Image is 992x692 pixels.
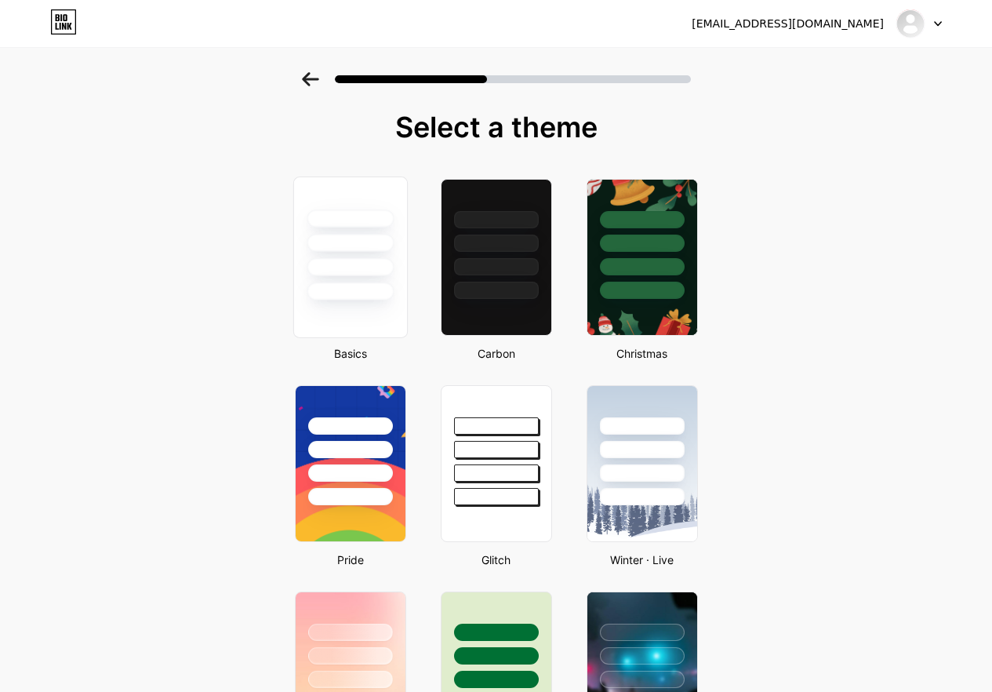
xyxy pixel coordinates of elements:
div: Basics [290,345,411,362]
div: [EMAIL_ADDRESS][DOMAIN_NAME] [692,16,884,32]
div: Carbon [436,345,557,362]
img: amrcinc [896,9,925,38]
div: Select a theme [289,111,704,143]
div: Glitch [436,552,557,568]
div: Winter · Live [582,552,703,568]
div: Pride [290,552,411,568]
div: Christmas [582,345,703,362]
